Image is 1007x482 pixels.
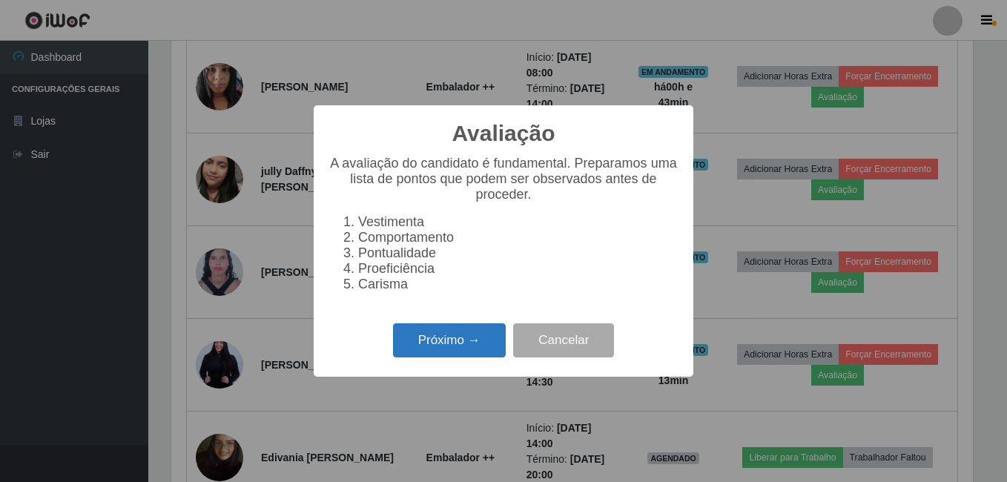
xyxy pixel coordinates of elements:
[358,214,679,230] li: Vestimenta
[358,277,679,292] li: Carisma
[328,156,679,202] p: A avaliação do candidato é fundamental. Preparamos uma lista de pontos que podem ser observados a...
[358,245,679,261] li: Pontualidade
[358,261,679,277] li: Proeficiência
[513,323,614,358] button: Cancelar
[452,120,555,147] h2: Avaliação
[358,230,679,245] li: Comportamento
[393,323,506,358] button: Próximo →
